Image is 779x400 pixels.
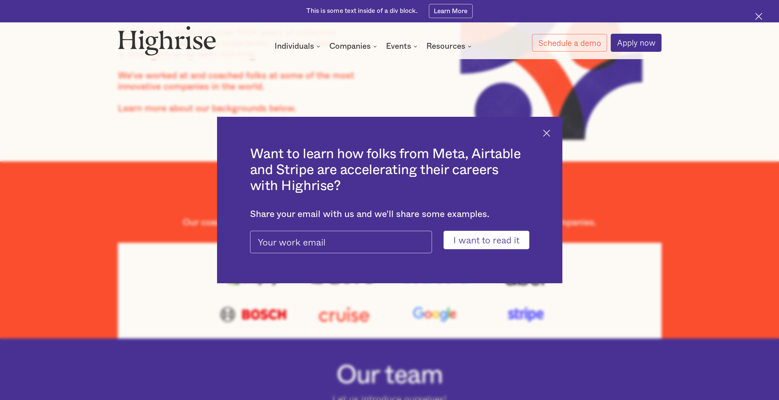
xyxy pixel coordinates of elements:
[275,43,314,50] div: Individuals
[611,34,661,51] a: Apply now
[118,26,216,55] img: Highrise logo
[532,34,607,52] a: Schedule a demo
[429,4,473,18] a: Learn More
[275,43,322,50] div: Individuals
[250,231,529,249] form: pop-up-modal-form
[386,43,411,50] div: Events
[755,13,762,20] img: Cross icon
[426,43,473,50] div: Resources
[426,43,465,50] div: Resources
[306,7,418,16] div: This is some text inside of a div block.
[444,231,529,249] input: I want to read it
[329,43,371,50] div: Companies
[250,231,432,253] input: Your work email
[250,146,529,194] h2: Want to learn how folks from Meta, Airtable and Stripe are accelerating their careers with Highrise?
[386,43,419,50] div: Events
[250,209,529,220] div: Share your email with us and we'll share some examples.
[543,130,550,137] img: Cross icon
[329,43,379,50] div: Companies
